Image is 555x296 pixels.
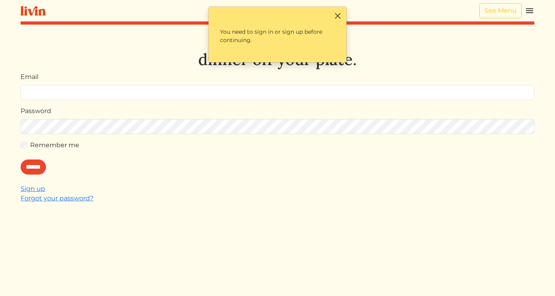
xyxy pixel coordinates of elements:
[21,194,94,202] a: Forgot your password?
[21,6,46,16] img: livin-logo-a0d97d1a881af30f6274990eb6222085a2533c92bbd1e4f22c21b4f0d0e3210c.svg
[213,21,342,51] p: You need to sign in or sign up before continuing.
[21,106,51,116] label: Password
[30,140,79,150] label: Remember me
[21,185,45,192] a: Sign up
[525,6,534,15] img: menu_hamburger-cb6d353cf0ecd9f46ceae1c99ecbeb4a00e71ca567a856bd81f57e9d8c17bb26.svg
[21,72,38,82] label: Email
[479,3,522,18] a: See Menu
[21,31,534,69] h1: Let's take dinner off your plate.
[333,12,342,20] button: Close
